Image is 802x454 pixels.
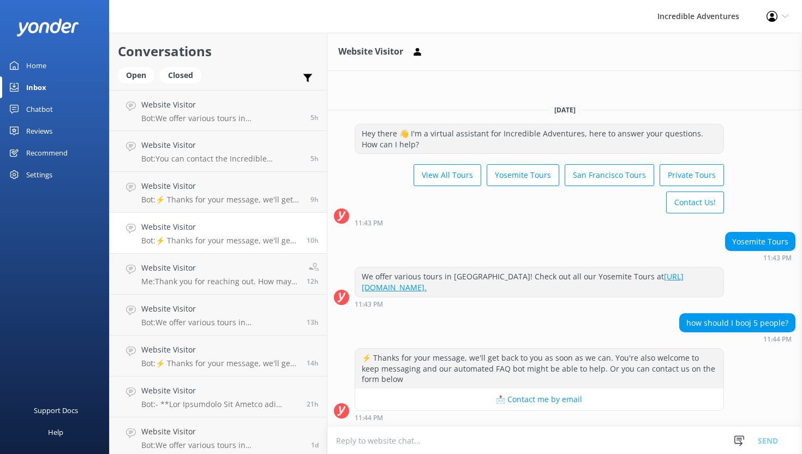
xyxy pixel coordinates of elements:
span: Sep 30 2025 01:13am (UTC -07:00) America/Los_Angeles [310,154,319,163]
h4: Website Visitor [141,139,302,151]
div: ⚡ Thanks for your message, we'll get back to you as soon as we can. You're also welcome to keep m... [355,349,723,389]
div: Settings [26,164,52,186]
div: Sep 29 2025 08:44pm (UTC -07:00) America/Los_Angeles [679,335,795,343]
a: Open [118,69,160,81]
strong: 11:44 PM [355,415,383,421]
button: Contact Us! [666,192,724,213]
a: Website VisitorBot:⚡ Thanks for your message, we'll get back to you as soon as we can. You're als... [110,213,327,254]
button: San Francisco Tours [565,164,654,186]
div: Reviews [26,120,52,142]
h4: Website Visitor [141,262,298,274]
span: Sep 29 2025 06:34pm (UTC -07:00) America/Los_Angeles [307,277,319,286]
div: Inbox [26,76,46,98]
a: Website VisitorMe:Thank you for reaching out. How may I help you?12h [110,254,327,295]
div: Help [48,421,63,443]
button: Yosemite Tours [487,164,559,186]
div: Sep 29 2025 08:43pm (UTC -07:00) America/Los_Angeles [355,300,724,308]
span: [DATE] [548,105,582,115]
div: Sep 29 2025 08:43pm (UTC -07:00) America/Los_Angeles [355,219,724,226]
div: Sep 29 2025 08:44pm (UTC -07:00) America/Los_Angeles [355,414,724,421]
h2: Conversations [118,41,319,62]
a: Website VisitorBot:We offer various tours in [GEOGRAPHIC_DATA]! Check out all our Yosemite Tours ... [110,90,327,131]
strong: 11:43 PM [355,220,383,226]
a: [URL][DOMAIN_NAME]. [362,271,684,292]
h3: Website Visitor [338,45,403,59]
span: Sep 30 2025 01:29am (UTC -07:00) America/Los_Angeles [310,113,319,122]
span: Sep 28 2025 10:29pm (UTC -07:00) America/Los_Angeles [311,440,319,450]
div: Chatbot [26,98,53,120]
span: Sep 29 2025 05:20pm (UTC -07:00) America/Los_Angeles [307,318,319,327]
p: Bot: You can contact the Incredible Adventures team at [PHONE_NUMBER], or by emailing [EMAIL_ADDR... [141,154,302,164]
a: Website VisitorBot:You can contact the Incredible Adventures team at [PHONE_NUMBER], or by emaili... [110,131,327,172]
div: Recommend [26,142,68,164]
p: Bot: ⚡ Thanks for your message, we'll get back to you as soon as we can. You're also welcome to k... [141,195,302,205]
h4: Website Visitor [141,303,298,315]
button: Private Tours [660,164,724,186]
p: Me: Thank you for reaching out. How may I help you? [141,277,298,286]
div: how should I booj 5 people? [680,314,795,332]
h4: Website Visitor [141,344,298,356]
h4: Website Visitor [141,221,298,233]
span: Sep 29 2025 09:37am (UTC -07:00) America/Los_Angeles [307,399,319,409]
div: Closed [160,67,201,83]
a: Website VisitorBot:⚡ Thanks for your message, we'll get back to you as soon as we can. You're als... [110,336,327,377]
h4: Website Visitor [141,180,302,192]
h4: Website Visitor [141,99,302,111]
p: Bot: We offer various tours in [GEOGRAPHIC_DATA]! Check out all our Yosemite Tours at [URL][DOMAI... [141,318,298,327]
div: Sep 29 2025 08:43pm (UTC -07:00) America/Los_Angeles [725,254,795,261]
button: View All Tours [414,164,481,186]
div: We offer various tours in [GEOGRAPHIC_DATA]! Check out all our Yosemite Tours at [355,267,723,296]
a: Website VisitorBot:- **Lor Ipsumdolo Sit Ametco adi Elitsedd EIUSM Temp**: Inc utla-etdo magnaali... [110,377,327,417]
div: Yosemite Tours [726,232,795,251]
strong: 11:43 PM [355,301,383,308]
p: Bot: - **Lor Ipsumdolo Sit Ametco adi Elitsedd EIUSM Temp**: Inc utla-etdo magnaaliquae adm venia... [141,399,298,409]
strong: 11:43 PM [763,255,792,261]
span: Sep 29 2025 05:07pm (UTC -07:00) America/Los_Angeles [307,359,319,368]
div: Support Docs [34,399,78,421]
div: Home [26,55,46,76]
span: Sep 29 2025 09:33pm (UTC -07:00) America/Los_Angeles [310,195,319,204]
a: Closed [160,69,207,81]
p: Bot: We offer various tours in [GEOGRAPHIC_DATA]! Check out all our Yosemite Tours at [URL][DOMAI... [141,113,302,123]
img: yonder-white-logo.png [16,19,79,37]
button: 📩 Contact me by email [355,389,723,410]
div: Open [118,67,154,83]
a: Website VisitorBot:⚡ Thanks for your message, we'll get back to you as soon as we can. You're als... [110,172,327,213]
p: Bot: ⚡ Thanks for your message, we'll get back to you as soon as we can. You're also welcome to k... [141,359,298,368]
strong: 11:44 PM [763,336,792,343]
h4: Website Visitor [141,385,298,397]
span: Sep 29 2025 08:44pm (UTC -07:00) America/Los_Angeles [307,236,319,245]
h4: Website Visitor [141,426,303,438]
p: Bot: ⚡ Thanks for your message, we'll get back to you as soon as we can. You're also welcome to k... [141,236,298,246]
div: Hey there 👋 I'm a virtual assistant for Incredible Adventures, here to answer your questions. How... [355,124,723,153]
p: Bot: We offer various tours in [GEOGRAPHIC_DATA]! Check out all our Yosemite Tours at [URL][DOMAI... [141,440,303,450]
a: Website VisitorBot:We offer various tours in [GEOGRAPHIC_DATA]! Check out all our Yosemite Tours ... [110,295,327,336]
